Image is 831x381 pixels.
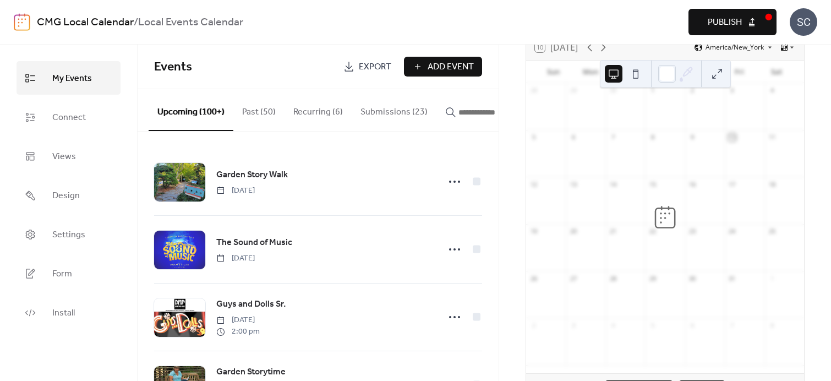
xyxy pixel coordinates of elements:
a: The Sound of Music [216,236,292,250]
div: 13 [569,180,577,188]
div: 9 [688,133,697,141]
span: [DATE] [216,314,260,326]
div: 25 [768,227,776,236]
span: Events [154,55,192,79]
span: Publish [708,16,742,29]
div: 11 [768,133,776,141]
span: Connect [52,109,86,126]
span: [DATE] [216,253,255,264]
button: Add Event [404,57,482,77]
a: CMG Local Calendar [37,12,134,33]
span: 2:00 pm [216,326,260,338]
div: 2 [688,86,697,95]
a: Install [17,296,121,329]
span: Add Event [428,61,474,74]
a: Design [17,178,121,212]
div: Sun [535,61,572,83]
span: Export [359,61,391,74]
a: Export [335,57,400,77]
div: 10 [728,133,736,141]
div: 1 [648,86,657,95]
a: Settings [17,217,121,251]
span: [DATE] [216,185,255,197]
div: 16 [688,180,697,188]
span: Guys and Dolls Sr. [216,298,286,311]
div: 4 [768,86,776,95]
div: 12 [529,180,538,188]
span: Form [52,265,72,282]
div: 6 [569,133,577,141]
span: America/New_York [706,44,764,51]
div: 8 [648,133,657,141]
div: SC [790,8,817,36]
div: 24 [728,227,736,236]
a: Form [17,257,121,290]
button: Upcoming (100+) [149,89,233,131]
div: 6 [688,321,697,329]
div: 14 [609,180,617,188]
div: Fri [721,61,758,83]
div: 30 [688,274,697,282]
a: Connect [17,100,121,134]
b: / [134,12,138,33]
button: Publish [688,9,777,35]
a: Garden Story Walk [216,168,288,182]
b: Local Events Calendar [138,12,243,33]
div: 3 [728,86,736,95]
div: Mon [572,61,610,83]
div: 18 [768,180,776,188]
a: My Events [17,61,121,95]
span: Design [52,187,80,204]
div: 7 [728,321,736,329]
div: 5 [648,321,657,329]
span: The Sound of Music [216,236,292,249]
button: Submissions (23) [352,89,436,130]
div: 29 [569,86,577,95]
div: 8 [768,321,776,329]
div: 4 [609,321,617,329]
span: Settings [52,226,85,243]
div: 17 [728,180,736,188]
a: Views [17,139,121,173]
span: My Events [52,70,92,87]
div: 21 [609,227,617,236]
div: 31 [728,274,736,282]
a: Guys and Dolls Sr. [216,297,286,312]
div: 3 [569,321,577,329]
div: 27 [569,274,577,282]
div: 7 [609,133,617,141]
div: Sat [758,61,795,83]
span: Install [52,304,75,322]
div: 15 [648,180,657,188]
div: 19 [529,227,538,236]
div: 2 [529,321,538,329]
div: 26 [529,274,538,282]
div: 1 [768,274,776,282]
img: logo [14,13,30,31]
span: Views [52,148,76,165]
button: Recurring (6) [285,89,352,130]
div: 29 [648,274,657,282]
div: 23 [688,227,697,236]
div: 28 [529,86,538,95]
div: 5 [529,133,538,141]
div: 22 [648,227,657,236]
div: 20 [569,227,577,236]
div: 28 [609,274,617,282]
button: Past (50) [233,89,285,130]
a: Garden Storytime [216,365,286,379]
div: 30 [609,86,617,95]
